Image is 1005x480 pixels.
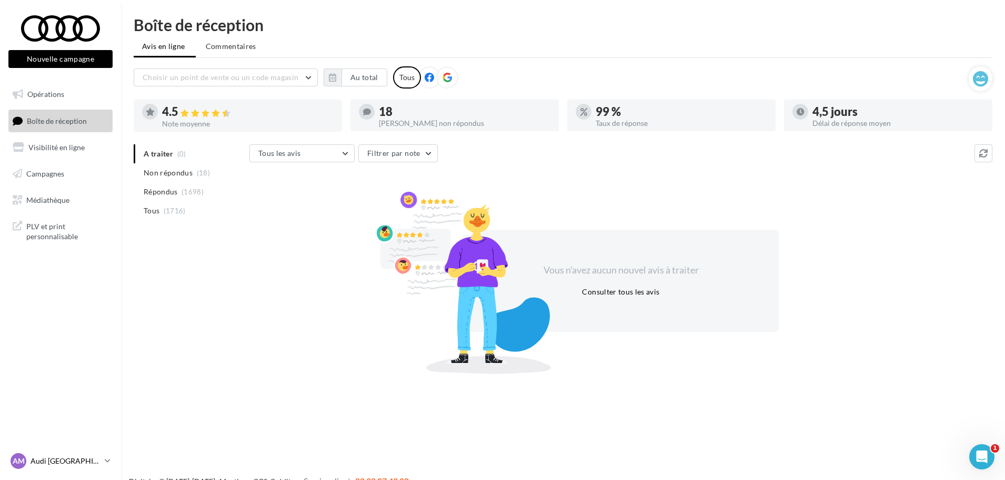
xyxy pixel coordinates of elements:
span: Boîte de réception [27,116,87,125]
span: Tous [144,205,159,216]
p: Audi [GEOGRAPHIC_DATA] [31,456,100,466]
a: AM Audi [GEOGRAPHIC_DATA] [8,451,113,471]
span: (18) [197,169,210,177]
div: 99 % [596,106,767,117]
button: Tous les avis [249,144,355,162]
button: Au total [341,68,387,86]
div: Délai de réponse moyen [812,120,984,127]
span: PLV et print personnalisable [26,219,108,242]
div: Boîte de réception [134,17,992,33]
span: (1716) [164,207,186,215]
div: [PERSON_NAME] non répondus [379,120,550,127]
button: Nouvelle campagne [8,50,113,68]
button: Choisir un point de vente ou un code magasin [134,68,318,86]
div: 4.5 [162,106,334,118]
a: Visibilité en ligne [6,136,115,159]
span: Répondus [144,187,178,197]
span: Visibilité en ligne [28,143,85,152]
span: (1698) [182,188,204,196]
span: Opérations [27,90,64,99]
a: PLV et print personnalisable [6,215,115,246]
span: Campagnes [26,169,64,178]
div: Tous [393,66,421,89]
div: Vous n'avez aucun nouvel avis à traiter [530,263,711,277]
a: Médiathèque [6,189,115,211]
div: 4,5 jours [812,106,984,117]
a: Campagnes [6,163,115,185]
span: AM [13,456,25,466]
span: Médiathèque [26,195,69,204]
button: Au total [324,68,387,86]
span: Commentaires [206,41,256,52]
div: 18 [379,106,550,117]
span: Non répondus [144,168,193,178]
iframe: Intercom live chat [969,444,994,469]
button: Consulter tous les avis [578,286,664,298]
span: Choisir un point de vente ou un code magasin [143,73,298,82]
div: Note moyenne [162,120,334,128]
a: Opérations [6,83,115,105]
span: Tous les avis [258,149,301,158]
span: 1 [991,444,999,453]
a: Boîte de réception [6,110,115,132]
button: Filtrer par note [358,144,438,162]
div: Taux de réponse [596,120,767,127]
